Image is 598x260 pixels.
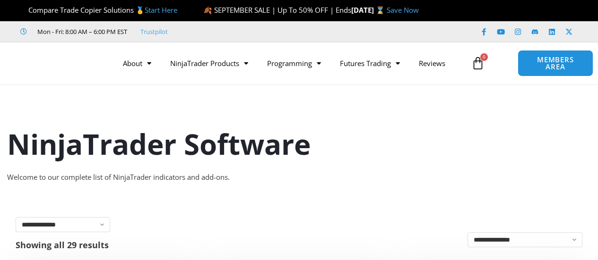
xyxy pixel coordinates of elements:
[7,171,591,184] div: Welcome to our complete list of NinjaTrader indicators and add-ons.
[21,7,28,14] img: 🏆
[351,5,387,15] strong: [DATE] ⌛
[35,26,127,37] span: Mon - Fri: 8:00 AM – 6:00 PM EST
[468,232,582,247] select: Shop order
[140,26,168,37] a: Trustpilot
[145,5,177,15] a: Start Here
[16,241,109,249] p: Showing all 29 results
[7,124,591,164] h1: NinjaTrader Software
[409,52,455,74] a: Reviews
[113,52,161,74] a: About
[203,5,351,15] span: 🍂 SEPTEMBER SALE | Up To 50% OFF | Ends
[9,46,111,80] img: LogoAI | Affordable Indicators – NinjaTrader
[518,50,593,76] a: MEMBERS AREA
[258,52,330,74] a: Programming
[20,5,177,15] span: Compare Trade Copier Solutions 🥇
[528,56,583,70] span: MEMBERS AREA
[387,5,419,15] a: Save Now
[113,52,467,74] nav: Menu
[480,53,488,61] span: 0
[161,52,258,74] a: NinjaTrader Products
[330,52,409,74] a: Futures Trading
[457,50,499,77] a: 0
